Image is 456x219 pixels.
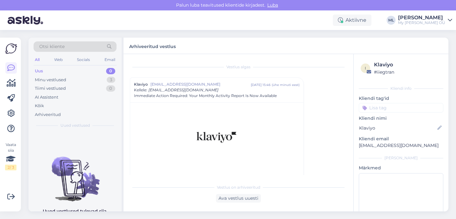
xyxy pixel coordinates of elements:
p: Kliendi tag'id [359,95,443,102]
div: Tiimi vestlused [35,85,66,92]
div: AI Assistent [35,94,58,100]
p: Kliendi email [359,136,443,142]
span: Immediate Action Required: Your Monthly Activity Report Is Now Available [134,93,277,99]
div: Arhiveeritud [35,112,61,118]
div: [PERSON_NAME] [359,155,443,161]
span: Vestlus on arhiveeritud [217,185,260,190]
div: Klaviyo [374,61,441,69]
span: Otsi kliente [39,43,65,50]
div: 2 / 3 [5,165,16,170]
span: [EMAIL_ADDRESS][DOMAIN_NAME] [150,82,251,87]
div: Minu vestlused [35,77,66,83]
div: Kõik [35,103,44,109]
div: Email [103,56,117,64]
div: 0 [106,85,115,92]
span: [EMAIL_ADDRESS][DOMAIN_NAME] [149,88,218,92]
input: Lisa tag [359,103,443,113]
div: Uus [35,68,43,74]
div: Aktiivne [333,15,371,26]
p: Kliendi nimi [359,115,443,122]
div: Web [53,56,64,64]
div: My [PERSON_NAME] OÜ [398,20,445,25]
div: 3 [107,77,115,83]
img: Askly Logo [5,43,17,55]
div: All [34,56,41,64]
span: Luba [265,2,280,8]
div: [PERSON_NAME] [398,15,445,20]
div: Socials [76,56,91,64]
div: ML [387,16,396,25]
a: [PERSON_NAME]My [PERSON_NAME] OÜ [398,15,452,25]
div: [DATE] 15:46 [251,82,270,87]
div: # iiegtran [374,69,441,76]
label: Arhiveeritud vestlus [129,41,176,50]
div: Kliendi info [359,86,443,91]
span: i [365,66,366,70]
p: [EMAIL_ADDRESS][DOMAIN_NAME] [359,142,443,149]
img: No chats [28,145,122,202]
div: Ava vestlus uuesti [216,194,261,203]
input: Lisa nimi [359,125,436,131]
span: Klaviyo [134,82,148,87]
span: Kellele : [134,88,147,92]
p: Uued vestlused tulevad siia. [43,208,108,215]
div: Vaata siia [5,142,16,170]
div: 0 [106,68,115,74]
span: Uued vestlused [60,123,90,128]
div: Vestlus algas [130,64,347,70]
p: Märkmed [359,165,443,171]
div: ( ühe minuti eest ) [272,82,300,87]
